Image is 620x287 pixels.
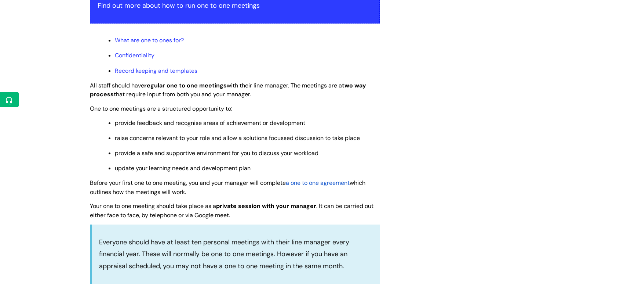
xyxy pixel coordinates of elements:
span: provide feedback and recognise areas of achievement or development [115,119,305,127]
a: Confidentiality [115,51,154,59]
span: Before your first one to one meeting, you and your manager will complete [90,179,286,187]
p: Everyone should have at least ten personal meetings with their line manager every financial year.... [99,236,372,272]
span: update your learning needs and development plan [115,164,251,172]
strong: regular one to one meetings [144,82,227,89]
span: One to one meetings are a structured opportunity to: [90,105,232,112]
span: All staff should have with their line manager. The meetings are a that require input from both yo... [90,82,366,98]
strong: private session with your manager [216,202,316,210]
a: Record keeping and templates [115,67,197,75]
span: which outlines how the meetings will work. [90,179,365,196]
span: raise concerns relevant to your role and allow a solutions focussed discussion to take place [115,134,360,142]
span: provide a safe and supportive environment for you to discuss your workload [115,149,318,157]
a: a one to one agreement [286,179,350,187]
a: What are one to ones for? [115,36,184,44]
span: Your one to one meeting should take place as a . It can be carried out either face to face, by te... [90,202,373,219]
